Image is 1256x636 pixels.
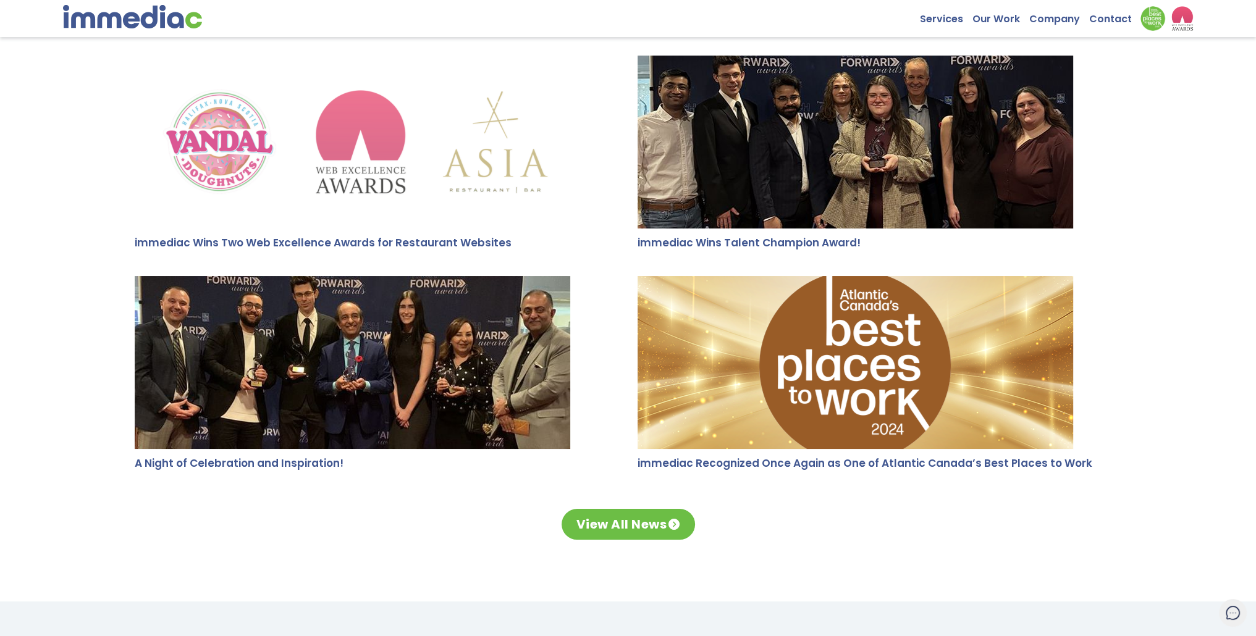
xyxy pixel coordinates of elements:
[1140,6,1165,31] img: Down
[63,5,202,28] img: immediac
[1089,6,1140,25] a: Contact
[638,456,1092,471] a: immediac Recognized Once Again as One of Atlantic Canada’s Best Places to Work
[972,6,1029,25] a: Our Work
[1029,6,1089,25] a: Company
[135,235,512,250] a: immediac Wins Two Web Excellence Awards for Restaurant Websites
[638,56,1073,228] img: immediac Wins Talent Champion Award!
[135,56,570,228] img: immediac Wins Two Web Excellence Awards for Restaurant Websites
[562,509,695,540] a: View All News
[638,235,861,250] a: immediac Wins Talent Champion Award!
[919,6,972,25] a: Services
[135,456,344,471] a: A Night of Celebration and Inspiration!
[1171,6,1193,31] img: logo2_wea_nobg.webp
[135,276,570,449] img: A Night of Celebration and Inspiration!
[638,276,1073,449] img: immediac Recognized Once Again as One of Atlantic Canada’s Best Places to Work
